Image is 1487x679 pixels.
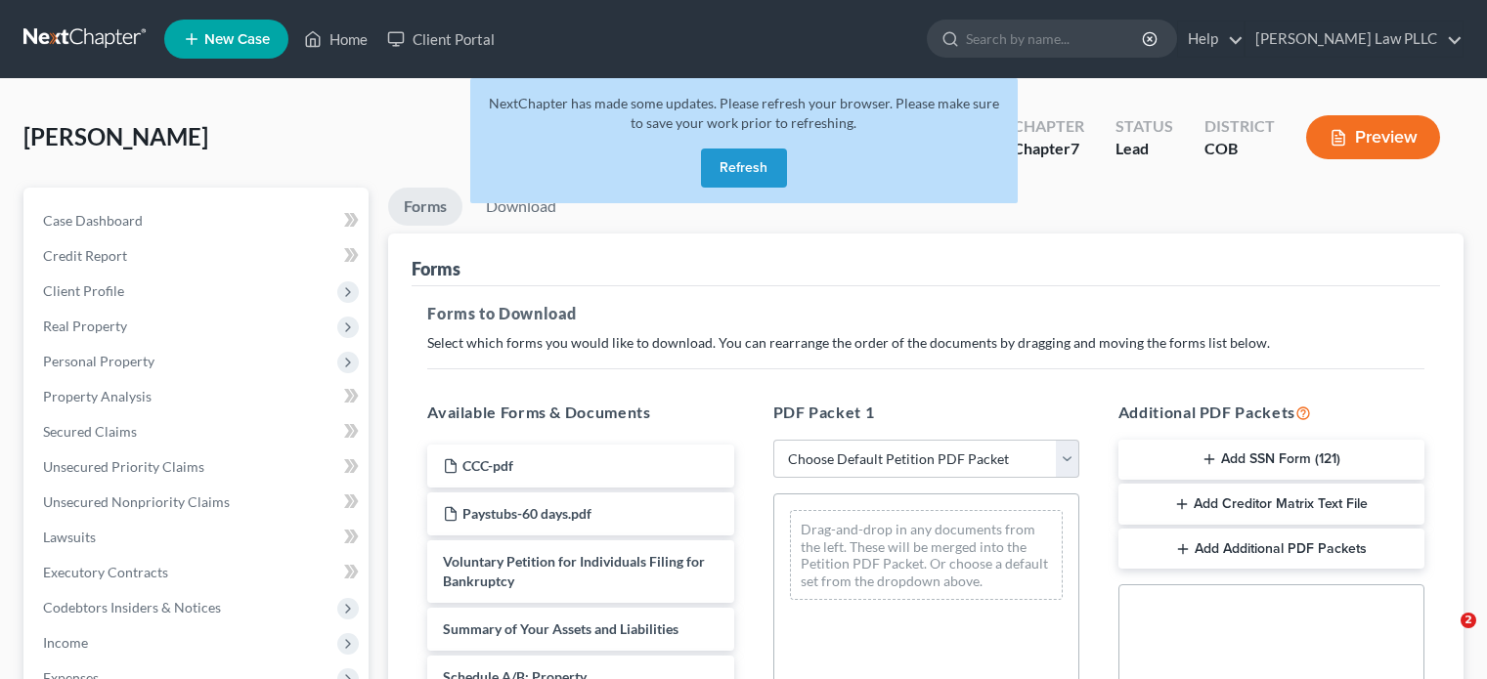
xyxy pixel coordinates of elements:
[790,510,1063,600] div: Drag-and-drop in any documents from the left. These will be merged into the Petition PDF Packet. ...
[43,247,127,264] span: Credit Report
[443,620,678,637] span: Summary of Your Assets and Liabilities
[489,95,999,131] span: NextChapter has made some updates. Please refresh your browser. Please make sure to save your wor...
[412,257,460,280] div: Forms
[1246,21,1463,57] a: [PERSON_NAME] Law PLLC
[27,520,369,555] a: Lawsuits
[1115,138,1173,160] div: Lead
[27,449,369,485] a: Unsecured Priority Claims
[43,634,88,651] span: Income
[1071,139,1079,157] span: 7
[27,238,369,274] a: Credit Report
[1306,115,1440,159] button: Preview
[43,212,143,229] span: Case Dashboard
[773,401,1079,424] h5: PDF Packet 1
[1118,440,1424,481] button: Add SSN Form (121)
[462,505,591,522] span: Paystubs-60 days.pdf
[966,21,1145,57] input: Search by name...
[1421,613,1467,659] iframe: Intercom live chat
[462,457,513,474] span: CCC-pdf
[43,599,221,615] span: Codebtors Insiders & Notices
[43,423,137,440] span: Secured Claims
[1118,484,1424,525] button: Add Creditor Matrix Text File
[1013,115,1084,138] div: Chapter
[27,555,369,590] a: Executory Contracts
[1115,115,1173,138] div: Status
[294,21,377,57] a: Home
[1013,138,1084,160] div: Chapter
[27,203,369,238] a: Case Dashboard
[1461,613,1476,628] span: 2
[43,388,152,404] span: Property Analysis
[1204,138,1275,160] div: COB
[427,302,1424,325] h5: Forms to Download
[23,122,208,150] span: [PERSON_NAME]
[43,564,168,580] span: Executory Contracts
[204,32,270,47] span: New Case
[27,379,369,414] a: Property Analysis
[701,149,787,188] button: Refresh
[43,353,154,369] span: Personal Property
[43,458,204,475] span: Unsecured Priority Claims
[27,414,369,449] a: Secured Claims
[43,529,96,545] span: Lawsuits
[1204,115,1275,138] div: District
[377,21,504,57] a: Client Portal
[443,553,705,589] span: Voluntary Petition for Individuals Filing for Bankruptcy
[427,401,733,424] h5: Available Forms & Documents
[388,188,462,226] a: Forms
[43,318,127,334] span: Real Property
[43,493,230,510] span: Unsecured Nonpriority Claims
[1118,529,1424,570] button: Add Additional PDF Packets
[1118,401,1424,424] h5: Additional PDF Packets
[1178,21,1244,57] a: Help
[43,282,124,299] span: Client Profile
[427,333,1424,353] p: Select which forms you would like to download. You can rearrange the order of the documents by dr...
[27,485,369,520] a: Unsecured Nonpriority Claims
